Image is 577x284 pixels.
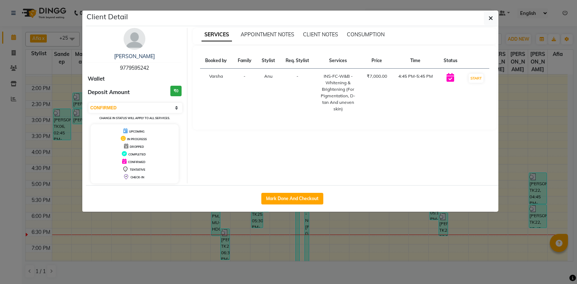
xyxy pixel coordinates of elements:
[469,74,483,83] button: START
[261,193,323,204] button: Mark Done And Checkout
[280,53,315,69] th: Req. Stylist
[200,69,233,117] td: Varsha
[114,53,155,60] a: [PERSON_NAME]
[280,69,315,117] td: -
[392,69,438,117] td: 4:45 PM-5:45 PM
[87,11,128,22] h5: Client Detail
[257,53,280,69] th: Stylist
[99,116,170,120] small: Change in status will apply to all services.
[232,69,256,117] td: -
[303,31,338,38] span: CLIENT NOTES
[128,153,146,156] span: COMPLETED
[439,53,462,69] th: Status
[232,53,256,69] th: Family
[347,31,385,38] span: CONSUMPTION
[130,175,144,179] span: CHECK-IN
[200,53,233,69] th: Booked by
[130,168,145,171] span: TENTATIVE
[361,53,393,69] th: Price
[315,53,361,69] th: Services
[170,86,182,96] h3: ₹0
[319,73,357,112] div: INS-FC-W&B - Whitening & Brightening (For Pigmentation, D-tan And uneven skin)
[120,65,149,71] span: 9779595242
[366,73,388,80] div: ₹7,000.00
[241,31,294,38] span: APPOINTMENT NOTES
[392,53,438,69] th: Time
[127,137,147,141] span: IN PROGRESS
[124,28,145,50] img: avatar
[88,88,130,97] span: Deposit Amount
[130,145,144,149] span: DROPPED
[128,160,145,164] span: CONFIRMED
[264,73,273,79] span: Anu
[129,130,145,133] span: UPCOMING
[202,28,232,41] span: SERVICES
[88,75,105,83] span: Wallet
